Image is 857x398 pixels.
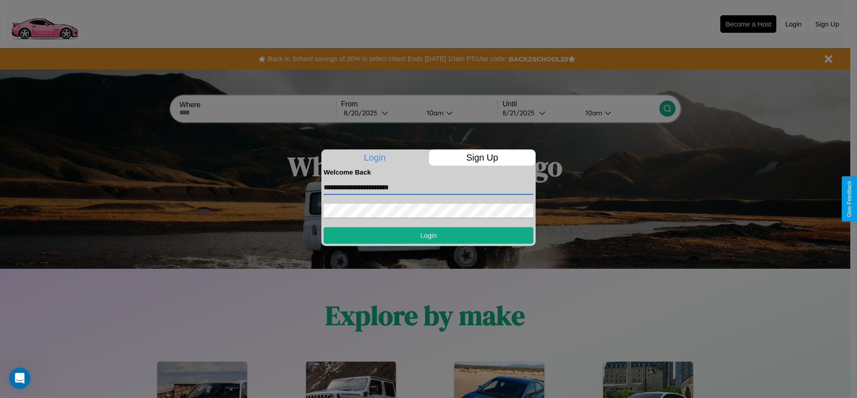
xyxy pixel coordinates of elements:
[9,367,30,389] iframe: Intercom live chat
[429,149,536,166] p: Sign Up
[324,168,533,176] h4: Welcome Back
[324,227,533,244] button: Login
[321,149,428,166] p: Login
[846,181,853,217] div: Give Feedback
